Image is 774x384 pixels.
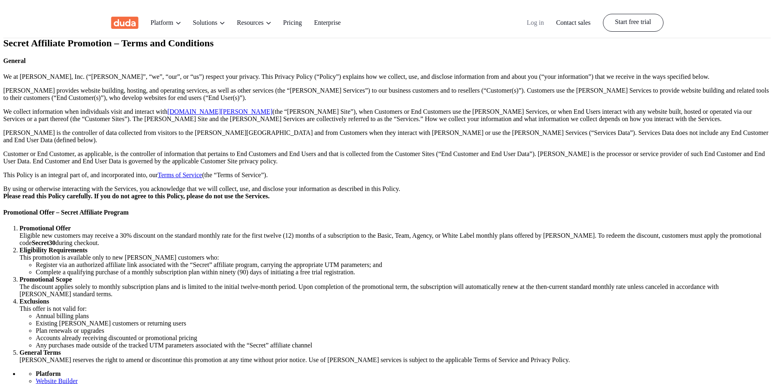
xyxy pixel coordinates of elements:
[36,261,771,269] li: Register via an authorized affiliate link associated with the “Secret” affiliate program, carryin...
[20,298,771,349] li: This offer is not valid for:
[20,247,87,254] strong: Eligibility Requirements
[32,239,55,246] strong: Secret30
[36,269,771,276] li: Complete a qualifying purchase of a monthly subscription plan within ninety (90) days of initiati...
[20,276,72,283] strong: Promotional Scope
[314,8,341,38] a: Enterprise
[36,327,771,334] li: Plan renewals or upgrades
[36,342,771,349] li: Any purchases made outside of the tracked UTM parameters associated with the “Secret” affiliate c...
[36,334,771,342] li: Accounts already receiving discounted or promotional pricing
[3,129,771,144] p: [PERSON_NAME] is the controller of data collected from visitors to the [PERSON_NAME][GEOGRAPHIC_D...
[20,247,771,276] li: This promotion is available only to new [PERSON_NAME] customers who:
[20,225,71,232] strong: Promotional Offer
[167,108,273,115] a: [DOMAIN_NAME][PERSON_NAME]
[20,276,771,298] li: The discount applies solely to monthly subscription plans and is limited to the initial twelve-mo...
[20,298,49,305] strong: Exclusions
[158,171,202,178] a: Terms of Service
[3,87,771,102] p: [PERSON_NAME] provides website building, hosting, and operating services, as well as other servic...
[193,8,225,38] a: Solutions
[237,8,271,38] a: Resources
[527,8,544,38] a: Log in
[36,312,771,320] li: Annual billing plans
[556,8,591,38] a: Contact sales
[3,57,771,65] h4: General
[20,349,61,356] strong: General Terms
[20,225,771,247] li: Eligible new customers may receive a 30% discount on the standard monthly rate for the first twel...
[3,193,270,200] strong: Please read this Policy carefully. If you do not agree to this Policy, please do not use the Serv...
[3,73,771,80] p: We at [PERSON_NAME], Inc. (“[PERSON_NAME]”, “we”, “our”, or “us”) respect your privacy. This Priv...
[3,150,771,165] p: Customer or End Customer, as applicable, is the controller of information that pertains to End Cu...
[3,185,771,200] p: By using or otherwise interacting with the Services, you acknowledge that we will collect, use, a...
[36,320,771,327] li: Existing [PERSON_NAME] customers or returning users
[3,209,771,216] h4: Promotional Offer – Secret Affiliate Program
[20,349,771,364] li: [PERSON_NAME] reserves the right to amend or discontinue this promotion at any time without prior...
[3,108,771,123] p: We collect information when individuals visit and interact with (the “[PERSON_NAME] Site”), when ...
[36,370,61,377] strong: Platform
[603,14,663,32] a: Start free trial
[151,8,181,38] a: Platform
[283,8,302,38] a: Pricing
[3,171,771,179] p: This Policy is an integral part of, and incorporated into, our (the “Terms of Service”).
